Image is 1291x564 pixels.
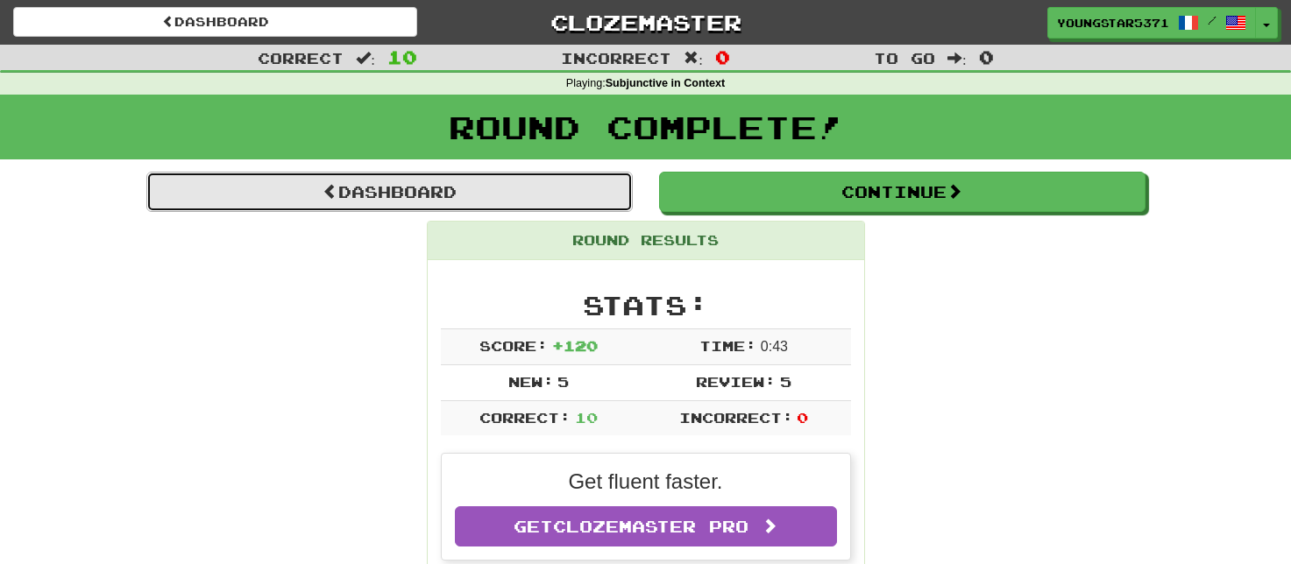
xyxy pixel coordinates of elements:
[1057,15,1169,31] span: YoungStar5371
[258,49,344,67] span: Correct
[780,373,791,390] span: 5
[552,337,598,354] span: + 120
[874,49,935,67] span: To go
[699,337,756,354] span: Time:
[387,46,417,67] span: 10
[715,46,730,67] span: 0
[561,49,671,67] span: Incorrect
[679,409,793,426] span: Incorrect:
[441,291,851,320] h2: Stats:
[508,373,554,390] span: New:
[1047,7,1256,39] a: YoungStar5371 /
[479,337,548,354] span: Score:
[553,517,748,536] span: Clozemaster Pro
[356,51,375,66] span: :
[455,467,837,497] p: Get fluent faster.
[684,51,703,66] span: :
[6,109,1285,145] h1: Round Complete!
[575,409,598,426] span: 10
[797,409,808,426] span: 0
[761,339,788,354] span: 0 : 43
[659,172,1146,212] button: Continue
[557,373,569,390] span: 5
[1208,14,1217,26] span: /
[606,77,725,89] strong: Subjunctive in Context
[979,46,994,67] span: 0
[443,7,848,38] a: Clozemaster
[428,222,864,260] div: Round Results
[146,172,633,212] a: Dashboard
[479,409,571,426] span: Correct:
[947,51,967,66] span: :
[696,373,776,390] span: Review:
[13,7,417,37] a: Dashboard
[455,506,837,546] a: GetClozemaster Pro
